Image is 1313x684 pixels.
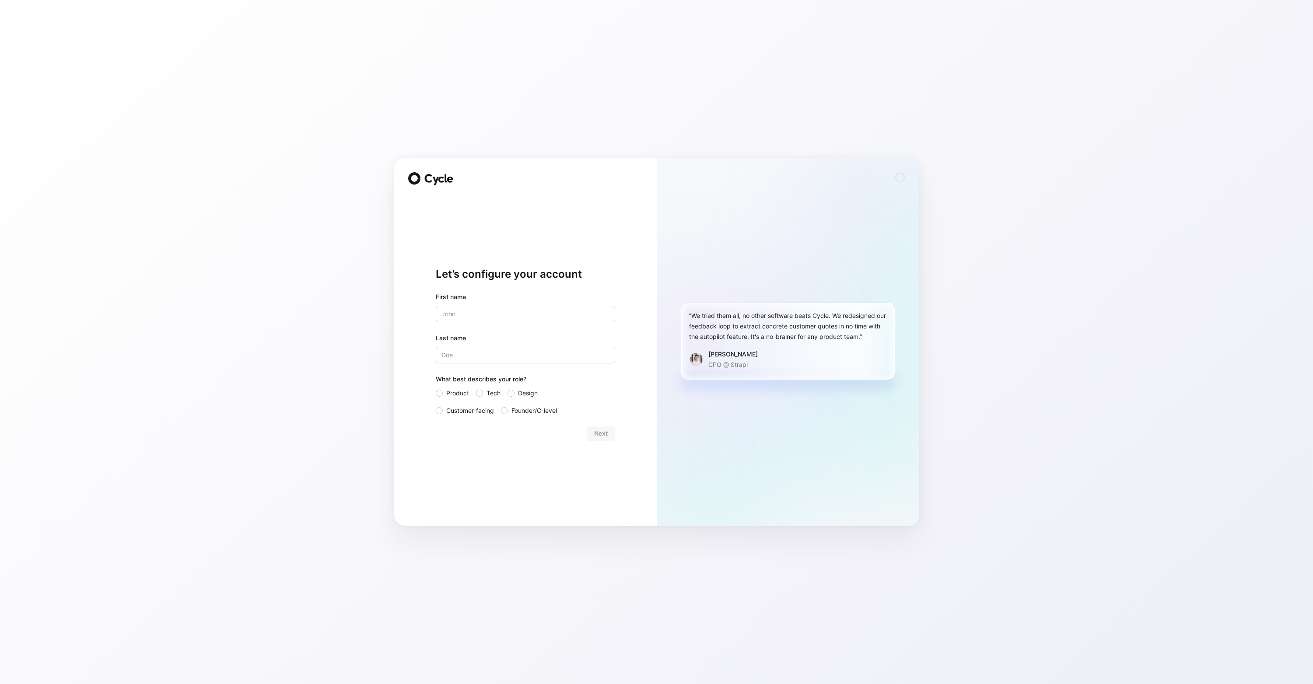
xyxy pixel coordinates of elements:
[518,388,538,398] span: Design
[487,388,501,398] span: Tech
[436,374,615,388] div: What best describes your role?
[708,359,758,370] p: CPO @ Strapi
[511,405,557,416] span: Founder/C-level
[446,388,469,398] span: Product
[708,349,758,359] div: [PERSON_NAME]
[436,267,615,281] h1: Let’s configure your account
[436,333,615,343] label: Last name
[689,311,887,342] div: “We tried them all, no other software beats Cycle. We redesigned our feedback loop to extract con...
[436,306,615,322] input: John
[446,405,494,416] span: Customer-facing
[436,347,615,363] input: Doe
[436,292,615,302] div: First name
